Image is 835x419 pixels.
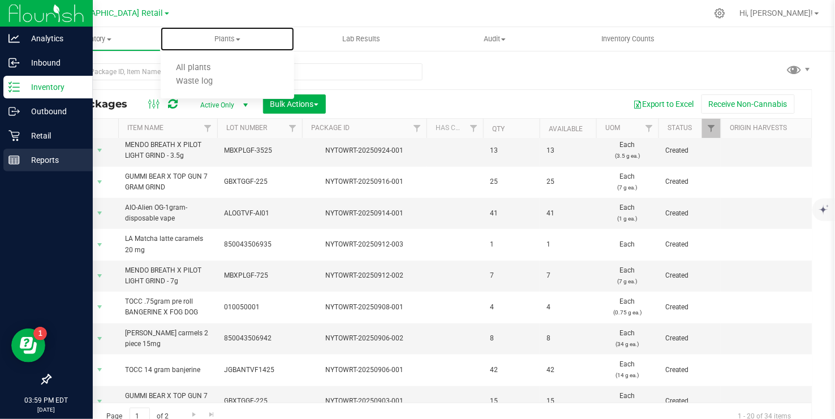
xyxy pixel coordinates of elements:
p: (1 g ea.) [603,213,652,224]
span: AIO-Alien OG-1gram-disposable vape [125,202,210,224]
span: 850043506942 [224,333,295,344]
p: (3.5 g ea.) [603,150,652,161]
span: GUMMI BEAR X TOP GUN 7 GRAM GRIND [125,391,210,412]
inline-svg: Analytics [8,33,20,44]
span: Each [603,391,652,412]
span: select [93,394,107,409]
p: (14 g ea.) [603,370,652,381]
span: 1 [546,239,589,250]
span: LA Matcha latte caramels 20 mg [125,234,210,255]
span: 25 [546,176,589,187]
div: NYTOWRT-20250906-001 [300,365,428,375]
span: select [93,268,107,284]
p: Retail [20,129,88,142]
span: Created [665,333,714,344]
a: Available [549,125,583,133]
a: Audit [428,27,561,51]
span: GBXTGGF-225 [224,396,295,407]
span: 010050001 [224,302,295,313]
span: Each [603,140,652,161]
span: 850043506935 [224,239,295,250]
a: Filter [283,119,302,138]
inline-svg: Inbound [8,57,20,68]
inline-svg: Outbound [8,106,20,117]
p: [DATE] [5,405,88,414]
div: NYTOWRT-20250924-001 [300,145,428,156]
span: Plants [161,34,294,44]
span: Inventory [28,34,160,44]
span: select [93,174,107,190]
span: 7 [546,270,589,281]
span: 15 [546,396,589,407]
span: Created [665,176,714,187]
span: [GEOGRAPHIC_DATA] Retail [62,8,163,18]
span: JGBANTVF1425 [224,365,295,375]
span: Each [603,328,652,349]
iframe: Resource center [11,329,45,362]
p: (0.75 g ea.) [603,307,652,318]
a: Status [668,124,692,132]
span: Each [603,296,652,318]
span: select [93,331,107,347]
p: Inbound [20,56,88,70]
span: All plants [161,63,226,73]
div: NYTOWRT-20250916-001 [300,176,428,187]
button: Receive Non-Cannabis [701,94,795,114]
th: Has COA [427,119,483,139]
span: 8 [546,333,589,344]
div: NYTOWRT-20250912-002 [300,270,428,281]
a: Filter [408,119,427,138]
button: Export to Excel [626,94,701,114]
iframe: Resource center unread badge [33,327,47,340]
span: 7 [490,270,533,281]
span: Lab Results [327,34,395,44]
div: NYTOWRT-20250903-001 [300,396,428,407]
span: Created [665,208,714,219]
span: 41 [546,208,589,219]
span: 13 [546,145,589,156]
div: NYTOWRT-20250908-001 [300,302,428,313]
span: Waste log [161,77,228,87]
div: NYTOWRT-20250914-001 [300,208,428,219]
span: Bulk Actions [270,100,318,109]
span: TOCC .75gram pre roll BANGERINE X FOG DOG [125,296,210,318]
span: All Packages [59,98,139,110]
span: GBXTGGF-225 [224,176,295,187]
span: TOCC 14 gram banjerine [125,365,210,375]
a: Inventory [27,27,161,51]
span: select [93,362,107,378]
a: UOM [605,124,620,132]
a: Filter [640,119,658,138]
a: Item Name [127,124,163,132]
span: GUMMI BEAR X TOP GUN 7 GRAM GRIND [125,171,210,193]
span: Inventory Counts [587,34,670,44]
div: NYTOWRT-20250912-003 [300,239,428,250]
a: Filter [199,119,217,138]
a: Filter [464,119,483,138]
span: select [93,142,107,158]
a: Lot Number [226,124,267,132]
inline-svg: Inventory [8,81,20,93]
a: Filter [702,119,721,138]
p: (34 g ea.) [603,339,652,349]
inline-svg: Reports [8,154,20,166]
span: 25 [490,176,533,187]
span: Each [603,239,652,250]
span: select [93,299,107,315]
div: NYTOWRT-20250906-002 [300,333,428,344]
span: Each [603,265,652,287]
a: Package ID [311,124,350,132]
span: Each [603,359,652,381]
span: 41 [490,208,533,219]
p: Inventory [20,80,88,94]
span: Created [665,270,714,281]
span: Created [665,365,714,375]
a: Origin Harvests [730,124,787,132]
span: Created [665,239,714,250]
span: select [93,237,107,253]
span: 8 [490,333,533,344]
span: 13 [490,145,533,156]
span: MBXPLGF-725 [224,270,295,281]
span: MBXPLGF-3525 [224,145,295,156]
